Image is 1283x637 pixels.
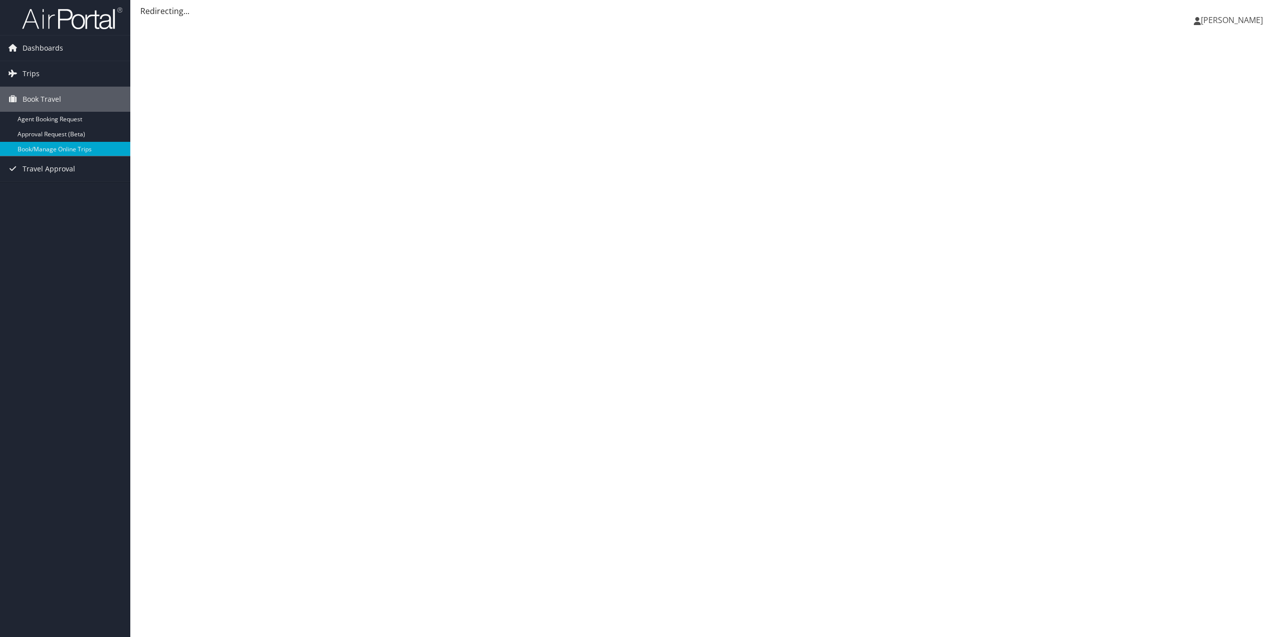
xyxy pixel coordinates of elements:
span: Book Travel [23,87,61,112]
a: [PERSON_NAME] [1194,5,1273,35]
span: Dashboards [23,36,63,61]
div: Redirecting... [140,5,1273,17]
span: [PERSON_NAME] [1201,15,1263,26]
span: Trips [23,61,40,86]
span: Travel Approval [23,156,75,181]
img: airportal-logo.png [22,7,122,30]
